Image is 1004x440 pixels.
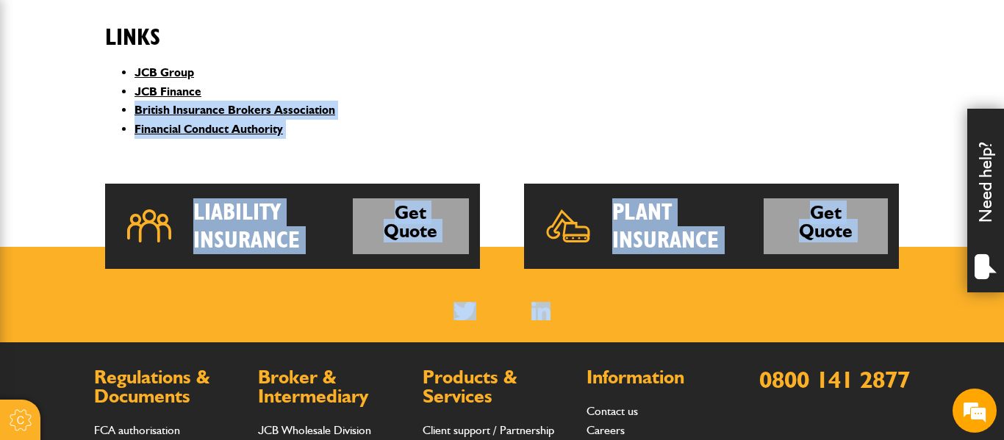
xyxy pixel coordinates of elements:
[587,423,625,437] a: Careers
[241,7,276,43] div: Minimize live chat window
[135,84,201,98] a: JCB Finance
[587,368,736,387] h2: Information
[94,368,243,405] h2: Regulations & Documents
[531,302,551,320] a: LinkedIn
[135,122,283,136] a: Financial Conduct Authority
[258,368,407,405] h2: Broker & Intermediary
[453,302,476,320] img: Twitter
[258,423,371,437] a: JCB Wholesale Division
[19,160,261,201] span: I do not know the make/model of the item I am hiring
[7,314,280,367] textarea: Type your message and hit 'Enter'
[193,198,353,255] h2: Liability Insurance
[94,423,180,437] a: FCA authorisation
[135,103,335,117] a: British Insurance Brokers Association
[19,209,261,250] span: I do not know the serial number of the item I am trying to insure
[612,198,764,255] h2: Plant Insurance
[98,82,269,101] div: JCB Insurance
[66,257,261,282] span: What do JCB's plant policies cover?
[105,1,462,51] h2: Links
[759,365,910,394] a: 0800 141 2877
[587,404,638,418] a: Contact us
[47,82,84,102] img: d_20077148190_operators_62643000001515001
[423,368,572,405] h2: Products & Services
[16,81,38,103] div: Navigation go back
[764,198,888,255] a: Get Quote
[531,302,551,320] img: Linked In
[353,198,469,255] a: Get Quote
[135,65,194,79] a: JCB Group
[967,109,1004,292] div: Need help?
